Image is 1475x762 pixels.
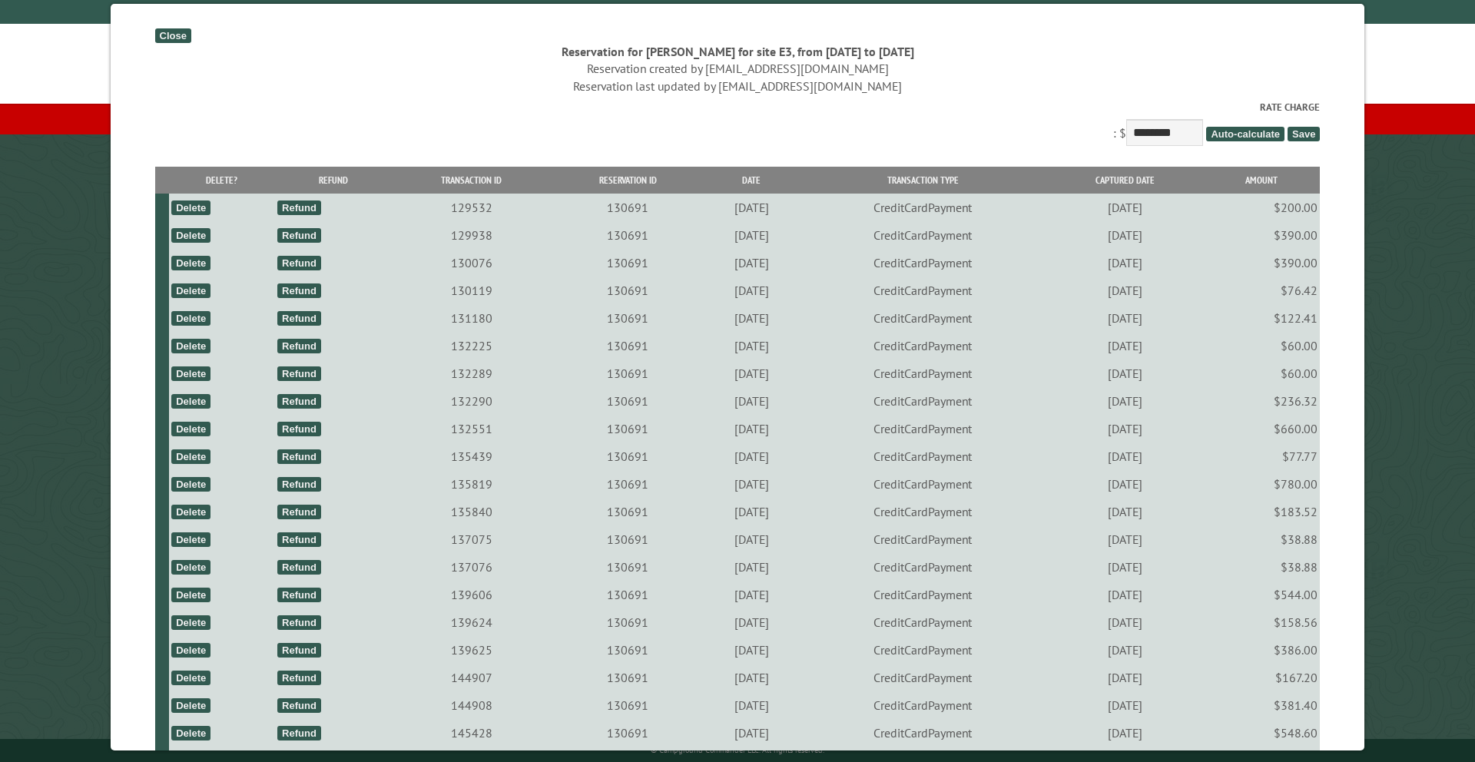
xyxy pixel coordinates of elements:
[1047,387,1203,415] td: [DATE]
[277,311,321,326] div: Refund
[277,283,321,298] div: Refund
[277,422,321,436] div: Refund
[155,60,1321,77] div: Reservation created by [EMAIL_ADDRESS][DOMAIN_NAME]
[277,200,321,215] div: Refund
[1203,359,1320,387] td: $60.00
[552,221,704,249] td: 130691
[392,249,552,277] td: 130076
[704,442,798,470] td: [DATE]
[155,28,191,43] div: Close
[799,304,1047,332] td: CreditCardPayment
[155,78,1321,94] div: Reservation last updated by [EMAIL_ADDRESS][DOMAIN_NAME]
[392,636,552,664] td: 139625
[799,691,1047,719] td: CreditCardPayment
[1047,277,1203,304] td: [DATE]
[704,304,798,332] td: [DATE]
[171,671,210,685] div: Delete
[799,608,1047,636] td: CreditCardPayment
[1206,127,1284,141] span: Auto-calculate
[1047,415,1203,442] td: [DATE]
[1047,691,1203,719] td: [DATE]
[1047,553,1203,581] td: [DATE]
[799,359,1047,387] td: CreditCardPayment
[392,304,552,332] td: 131180
[552,636,704,664] td: 130691
[1047,525,1203,553] td: [DATE]
[552,277,704,304] td: 130691
[799,664,1047,691] td: CreditCardPayment
[799,415,1047,442] td: CreditCardPayment
[1047,719,1203,747] td: [DATE]
[1203,221,1320,249] td: $390.00
[1047,167,1203,194] th: Captured Date
[171,394,210,409] div: Delete
[171,200,210,215] div: Delete
[704,719,798,747] td: [DATE]
[1203,442,1320,470] td: $77.77
[1047,664,1203,691] td: [DATE]
[277,477,321,492] div: Refund
[392,387,552,415] td: 132290
[392,553,552,581] td: 137076
[392,664,552,691] td: 144907
[392,470,552,498] td: 135819
[552,387,704,415] td: 130691
[277,505,321,519] div: Refund
[171,532,210,547] div: Delete
[651,745,824,755] small: © Campground Commander LLC. All rights reserved.
[799,249,1047,277] td: CreditCardPayment
[171,698,210,713] div: Delete
[392,608,552,636] td: 139624
[552,525,704,553] td: 130691
[1203,608,1320,636] td: $158.56
[799,498,1047,525] td: CreditCardPayment
[704,277,798,304] td: [DATE]
[552,719,704,747] td: 130691
[1047,359,1203,387] td: [DATE]
[1203,636,1320,664] td: $386.00
[799,194,1047,221] td: CreditCardPayment
[1288,127,1320,141] span: Save
[171,588,210,602] div: Delete
[392,415,552,442] td: 132551
[171,283,210,298] div: Delete
[704,194,798,221] td: [DATE]
[704,415,798,442] td: [DATE]
[1047,194,1203,221] td: [DATE]
[1203,167,1320,194] th: Amount
[1047,608,1203,636] td: [DATE]
[171,643,210,658] div: Delete
[1047,442,1203,470] td: [DATE]
[552,608,704,636] td: 130691
[704,525,798,553] td: [DATE]
[552,581,704,608] td: 130691
[171,339,210,353] div: Delete
[277,228,321,243] div: Refund
[277,643,321,658] div: Refund
[277,394,321,409] div: Refund
[171,560,210,575] div: Delete
[171,311,210,326] div: Delete
[171,366,210,381] div: Delete
[155,100,1321,114] label: Rate Charge
[171,449,210,464] div: Delete
[704,359,798,387] td: [DATE]
[704,608,798,636] td: [DATE]
[552,470,704,498] td: 130691
[1203,387,1320,415] td: $236.32
[1203,553,1320,581] td: $38.88
[552,691,704,719] td: 130691
[275,167,392,194] th: Refund
[799,221,1047,249] td: CreditCardPayment
[799,525,1047,553] td: CreditCardPayment
[169,167,275,194] th: Delete?
[704,221,798,249] td: [DATE]
[1203,691,1320,719] td: $381.40
[1203,194,1320,221] td: $200.00
[1047,636,1203,664] td: [DATE]
[277,560,321,575] div: Refund
[1203,415,1320,442] td: $660.00
[392,498,552,525] td: 135840
[155,43,1321,60] div: Reservation for [PERSON_NAME] for site E3, from [DATE] to [DATE]
[552,415,704,442] td: 130691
